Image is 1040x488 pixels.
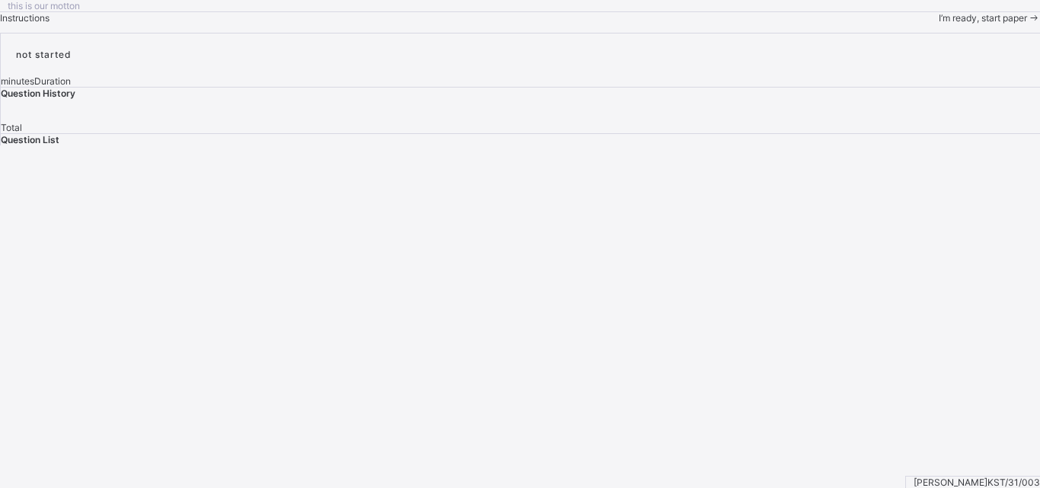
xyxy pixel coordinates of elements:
[914,477,987,488] span: [PERSON_NAME]
[34,75,71,87] span: Duration
[987,477,1040,488] span: KST/31/003
[1,75,34,87] span: minutes
[1,122,22,133] span: Total
[939,12,1027,24] span: I’m ready, start paper
[16,49,72,60] span: not started
[1,134,59,145] span: Question List
[1,88,75,99] span: Question History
